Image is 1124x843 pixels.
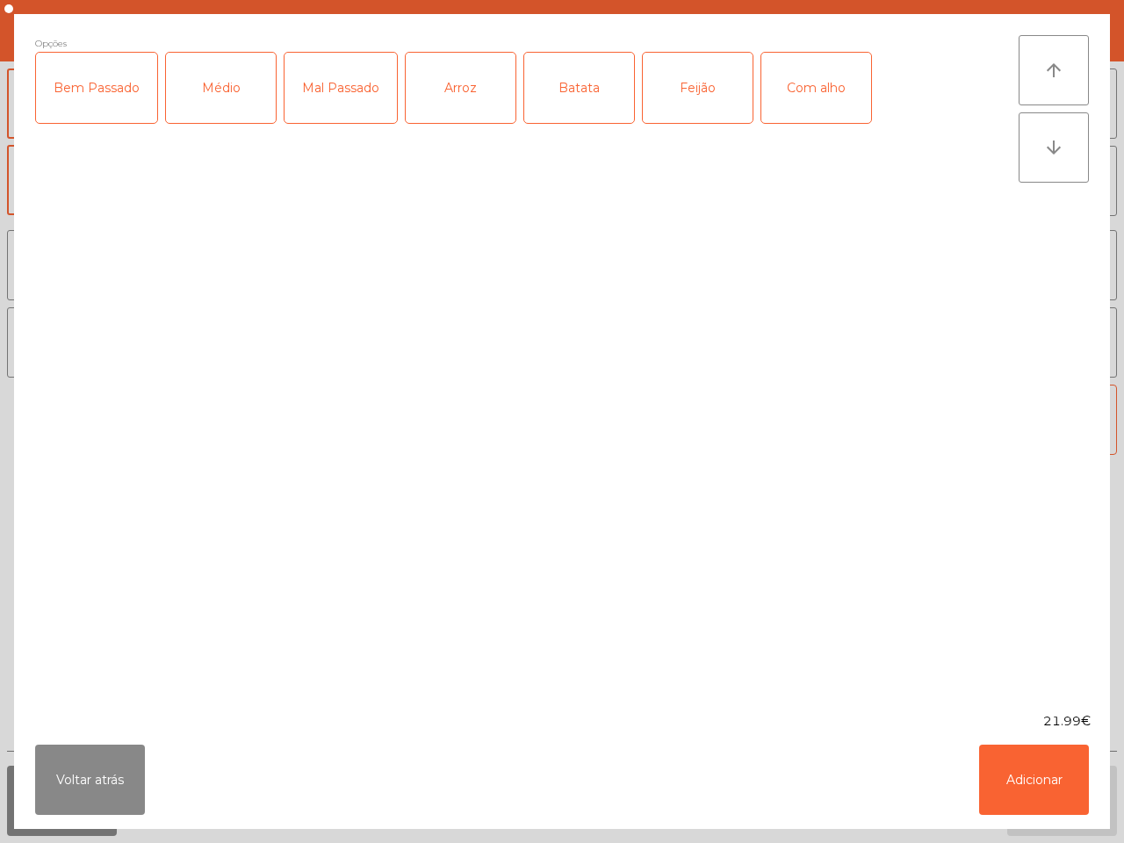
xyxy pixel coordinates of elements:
[14,712,1110,731] div: 21.99€
[406,53,515,123] div: Arroz
[1043,60,1064,81] i: arrow_upward
[1019,112,1089,183] button: arrow_downward
[35,745,145,815] button: Voltar atrás
[285,53,397,123] div: Mal Passado
[643,53,753,123] div: Feijão
[761,53,871,123] div: Com alho
[1043,137,1064,158] i: arrow_downward
[166,53,276,123] div: Médio
[524,53,634,123] div: Batata
[36,53,157,123] div: Bem Passado
[35,35,67,52] span: Opções
[979,745,1089,815] button: Adicionar
[1019,35,1089,105] button: arrow_upward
